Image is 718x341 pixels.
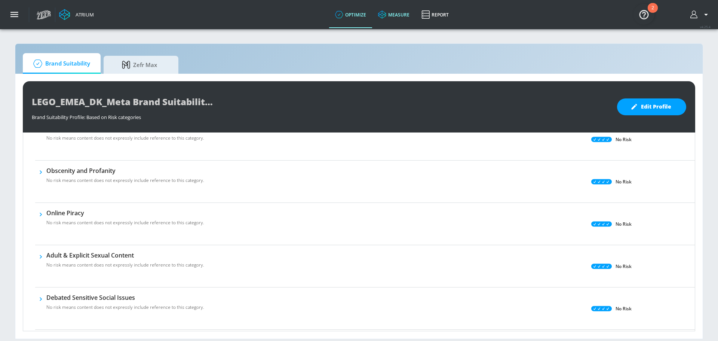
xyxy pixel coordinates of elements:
p: No risk means content does not expressly include reference to this category. [46,177,204,184]
h6: Adult & Explicit Sexual Content [46,251,204,259]
a: optimize [329,1,372,28]
div: MisinformationNo risk means content does not expressly include reference to this category. [46,124,204,146]
div: Brand Suitability Profile: Based on Risk categories [32,110,610,121]
span: Edit Profile [632,102,671,112]
button: Edit Profile [617,98,686,115]
a: Report [415,1,455,28]
p: No risk means content does not expressly include reference to this category. [46,262,204,268]
a: Atrium [59,9,94,20]
div: Atrium [73,11,94,18]
div: 2 [651,8,654,18]
span: Brand Suitability [30,55,90,73]
div: Online PiracyNo risk means content does not expressly include reference to this category. [46,209,204,231]
p: No risk means content does not expressly include reference to this category. [46,135,204,141]
p: No Risk [616,305,632,313]
h6: Debated Sensitive Social Issues [46,293,204,302]
p: No Risk [616,262,632,270]
a: measure [372,1,415,28]
h6: Online Piracy [46,209,204,217]
p: No Risk [616,178,632,186]
div: Adult & Explicit Sexual ContentNo risk means content does not expressly include reference to this... [46,251,204,273]
div: Obscenity and ProfanityNo risk means content does not expressly include reference to this category. [46,167,204,188]
p: No Risk [616,136,632,143]
p: No Risk [616,220,632,228]
p: No risk means content does not expressly include reference to this category. [46,219,204,226]
h6: Obscenity and Profanity [46,167,204,175]
div: Debated Sensitive Social IssuesNo risk means content does not expressly include reference to this... [46,293,204,315]
span: Zefr Max [111,56,168,74]
span: v 4.25.4 [700,25,711,29]
button: Open Resource Center, 2 new notifications [633,4,654,25]
p: No risk means content does not expressly include reference to this category. [46,304,204,311]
